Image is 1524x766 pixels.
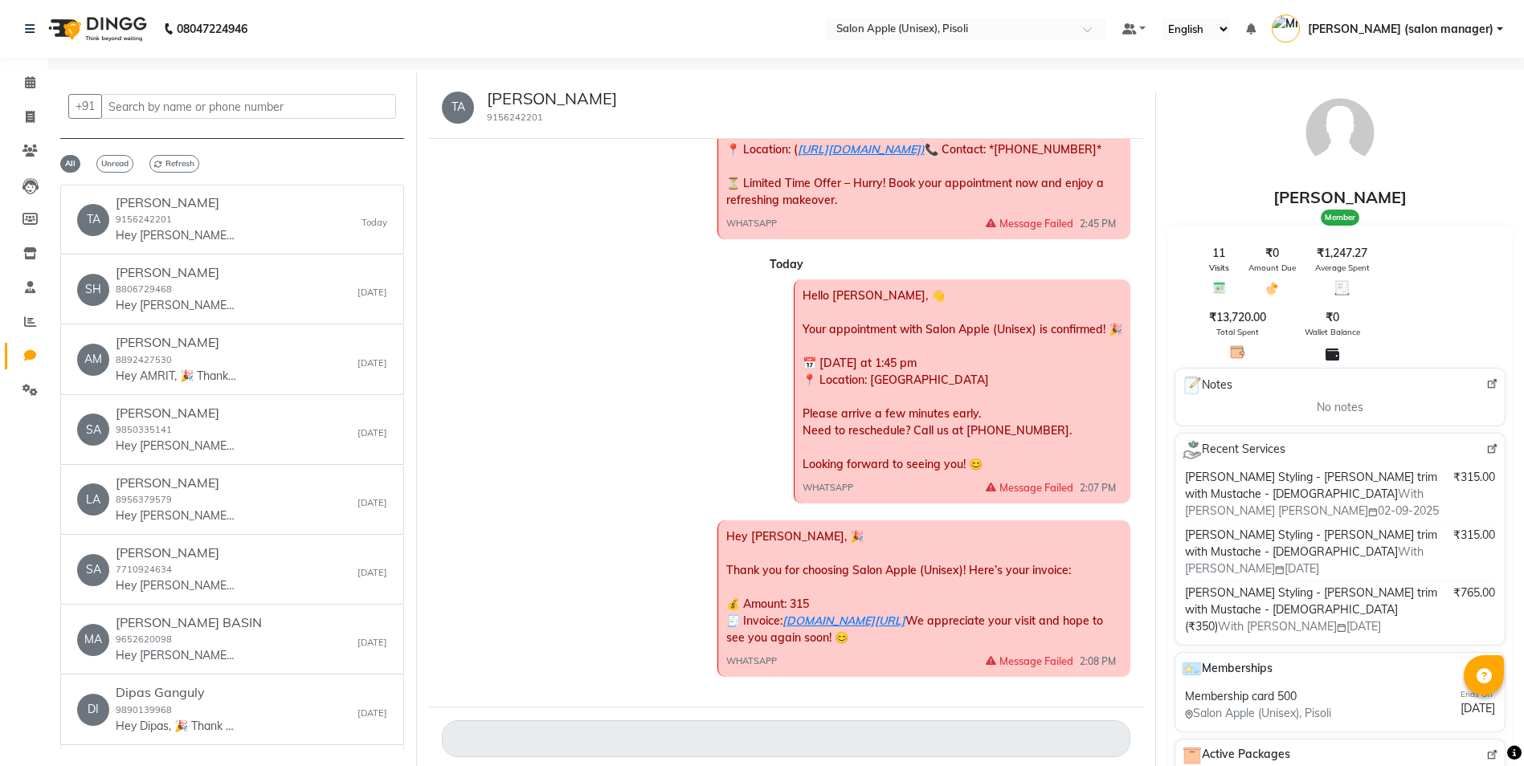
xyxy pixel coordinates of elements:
[116,615,262,630] h6: [PERSON_NAME] BASIN
[116,335,236,350] h6: [PERSON_NAME]
[1080,481,1116,495] span: 2:07 PM
[116,283,172,295] small: 8806729468
[1209,309,1266,326] span: ₹13,720.00
[1212,245,1225,262] span: 11
[116,545,236,560] h6: [PERSON_NAME]
[1216,326,1259,338] span: Total Spent
[1300,92,1380,173] img: avatar
[116,475,236,491] h6: [PERSON_NAME]
[1218,619,1381,634] span: With [PERSON_NAME] [DATE]
[177,6,247,51] b: 08047224946
[116,647,236,664] p: Hey [PERSON_NAME], 🎉 Thank you for choosing Salon Apple (Unisex)! Here’s your invoice: 💰 Amount: ...
[77,483,109,515] div: LA
[1182,440,1285,459] span: Recent Services
[116,265,236,280] h6: [PERSON_NAME]
[1080,654,1116,669] span: 2:08 PM
[96,155,133,173] span: Unread
[358,357,387,370] small: [DATE]
[1326,309,1339,326] span: ₹0
[1317,399,1363,416] span: No notes
[358,496,387,510] small: [DATE]
[77,414,109,446] div: SA
[116,438,236,454] p: Hey [PERSON_NAME], 🎉 Thank you for choosing Salon Apple (Unisex)! Here’s your invoice: 💰 Amount: ...
[1185,705,1331,722] span: Salon Apple (Unisex), Pisoli
[1080,217,1116,231] span: 2:45 PM
[986,480,1073,495] span: Message Failed
[798,142,925,157] a: [URL][DOMAIN_NAME])
[116,494,172,505] small: 8956379579
[116,564,172,575] small: 7710924634
[116,214,172,225] small: 9156242201
[1185,585,1437,634] span: [PERSON_NAME] Styling - [PERSON_NAME] trim with Mustache - [DEMOGRAPHIC_DATA] (₹350)
[1168,185,1512,210] div: [PERSON_NAME]
[1265,245,1279,262] span: ₹0
[77,624,109,656] div: MA
[116,227,236,244] p: Hey [PERSON_NAME], 🎉 Thank you for choosing Salon Apple (Unisex)! Here’s your invoice: 💰 Amount: ...
[116,195,236,210] h6: [PERSON_NAME]
[1182,746,1290,765] span: Active Packages
[1334,280,1350,295] img: Average Spent Icon
[1182,659,1273,678] span: Memberships
[116,297,236,314] p: Hey [PERSON_NAME], 🎉 Thank you for choosing Salon Apple (Unisex)! Here’s your invoice: 💰 Amount: ...
[1209,262,1229,274] span: Visits
[1248,262,1296,274] span: Amount Due
[803,288,1122,471] span: Hello [PERSON_NAME], 👋 Your appointment with Salon Apple (Unisex) is confirmed! 🎉 📅 [DATE] at 1:4...
[1453,585,1495,601] span: ₹765.00
[487,112,543,123] small: 9156242201
[1185,528,1437,559] span: [PERSON_NAME] Styling - [PERSON_NAME] trim with Mustache - [DEMOGRAPHIC_DATA]
[442,92,474,124] div: TA
[1315,262,1370,274] span: Average Spent
[1182,375,1232,396] span: Notes
[726,217,777,230] span: WHATSAPP
[358,426,387,440] small: [DATE]
[77,204,109,236] div: TA
[1230,344,1245,360] img: Total Spent Icon
[1317,245,1367,262] span: ₹1,247.27
[1453,527,1495,544] span: ₹315.00
[116,634,172,645] small: 9652620098
[770,257,803,271] strong: Today
[1453,469,1495,486] span: ₹315.00
[986,654,1073,669] span: Message Failed
[487,89,617,108] h5: [PERSON_NAME]
[1185,470,1437,501] span: [PERSON_NAME] Styling - [PERSON_NAME] trim with Mustache - [DEMOGRAPHIC_DATA]
[77,694,109,726] div: DI
[986,216,1073,231] span: Message Failed
[77,344,109,376] div: AM
[68,94,102,119] button: +91
[116,577,236,594] p: Hey [PERSON_NAME], 🎉 Thank you for choosing Salon Apple (Unisex)! Here’s your invoice: 💰 Amount: ...
[1265,280,1280,296] img: Amount Due Icon
[362,216,387,230] small: Today
[60,155,80,173] span: All
[1272,14,1300,43] img: Mrs. Poonam Bansal (salon manager)
[116,718,236,735] p: Hey Dipas, 🎉 Thank you for choosing Salon Apple (Unisex)! Here’s your invoice: 💰 Amount: 315 🧾 In...
[782,613,905,628] a: [DOMAIN_NAME][URL]
[101,94,396,119] input: Search by name or phone number
[726,654,777,668] span: WHATSAPP
[116,424,172,435] small: 9850335141
[1461,689,1493,699] span: Ends On
[116,704,172,715] small: 9890139968
[726,529,1103,645] span: Hey [PERSON_NAME], 🎉 Thank you for choosing Salon Apple (Unisex)! Here’s your invoice: 💰 Amount: ...
[358,566,387,580] small: [DATE]
[803,481,853,495] span: WHATSAPP
[1185,688,1297,705] span: Membership card 500
[1305,326,1360,338] span: Wallet Balance
[116,507,236,524] p: Hey [PERSON_NAME], 🎉 Thank you for choosing Salon Apple (Unisex)! Here’s your invoice: 💰 Amount: ...
[41,6,151,51] img: logo
[1321,210,1359,226] span: Member
[116,354,172,365] small: 8892427530
[116,368,236,385] p: Hey AMRIT, 🎉 Thank you for choosing Salon Apple (Unisex)! Here’s your invoice: 💰 Amount: 2800 🧾 I...
[77,274,109,306] div: SH
[116,405,236,421] h6: [PERSON_NAME]
[358,636,387,650] small: [DATE]
[149,155,199,173] span: Refresh
[116,685,236,700] h6: Dipas Ganguly
[358,707,387,720] small: [DATE]
[1461,700,1495,717] span: [DATE]
[1308,21,1493,38] span: [PERSON_NAME] (salon manager)
[358,286,387,299] small: [DATE]
[77,554,109,586] div: SA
